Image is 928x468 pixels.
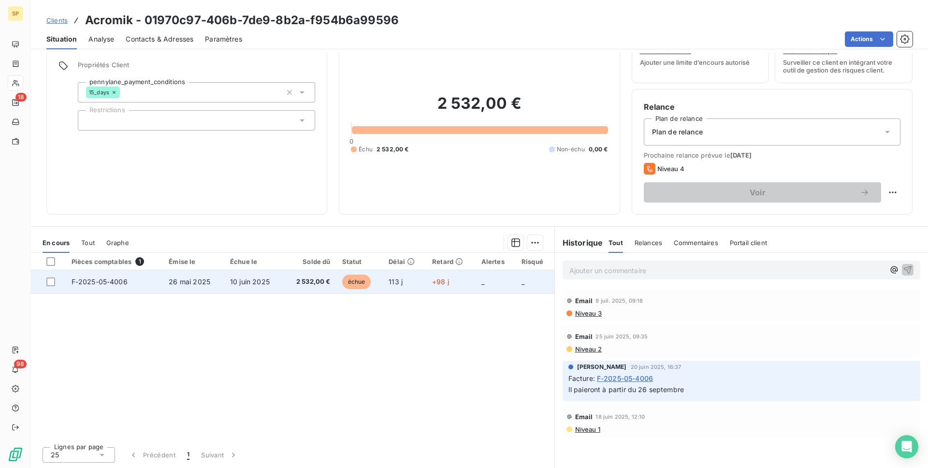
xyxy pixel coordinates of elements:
input: Ajouter une valeur [120,88,128,97]
button: Précédent [123,445,181,465]
a: Clients [46,15,68,25]
span: [PERSON_NAME] [577,363,627,371]
span: Ajouter une limite d’encours autorisé [640,58,750,66]
div: Retard [432,258,470,265]
span: Surveiller ce client en intégrant votre outil de gestion des risques client. [783,58,904,74]
span: F-2025-05-4006 [72,278,128,286]
h2: 2 532,00 € [351,94,608,123]
div: Délai [389,258,420,265]
span: Échu [359,145,373,154]
span: Facture : [568,373,595,383]
span: 9 juil. 2025, 09:18 [595,298,643,304]
span: [DATE] [730,151,752,159]
span: Tout [609,239,623,247]
span: Il paieront à partir du 26 septembre [568,385,684,394]
span: 2 532,00 € [377,145,409,154]
span: 2 532,00 € [289,277,330,287]
span: Email [575,413,593,421]
span: Voir [655,189,860,196]
button: Suivant [195,445,244,465]
span: _ [481,278,484,286]
div: Pièces comptables [72,257,158,266]
span: 20 juin 2025, 16:37 [631,364,681,370]
span: 98 [14,360,27,368]
span: Clients [46,16,68,24]
div: Risqué [522,258,549,265]
div: Solde dû [289,258,330,265]
span: Situation [46,34,77,44]
span: Email [575,333,593,340]
span: Paramètres [205,34,242,44]
span: Relances [635,239,662,247]
span: _ [522,278,524,286]
div: Statut [342,258,377,265]
span: Propriétés Client [78,61,315,74]
input: Ajouter une valeur [86,116,94,125]
span: +98 j [432,278,449,286]
span: Graphe [106,239,129,247]
span: 1 [135,257,144,266]
span: 1 [187,450,189,460]
span: 26 mai 2025 [169,278,210,286]
span: Plan de relance [652,127,703,137]
div: Émise le [169,258,218,265]
h6: Relance [644,101,900,113]
span: 25 juin 2025, 09:35 [595,334,648,339]
span: Niveau 4 [657,165,684,173]
span: Niveau 1 [574,425,600,433]
span: 113 j [389,278,403,286]
span: 10 juin 2025 [230,278,270,286]
h3: Acromik - 01970c97-406b-7de9-8b2a-f954b6a99596 [85,12,399,29]
span: Email [575,297,593,305]
span: Niveau 3 [574,309,602,317]
span: 18 juin 2025, 12:10 [595,414,645,420]
div: SP [8,6,23,21]
span: échue [342,275,371,289]
button: Actions [845,31,893,47]
h6: Historique [555,237,603,249]
div: Échue le [230,258,277,265]
span: Analyse [88,34,114,44]
span: 0 [349,137,353,145]
span: En cours [43,239,70,247]
span: Commentaires [674,239,718,247]
div: Alertes [481,258,510,265]
span: Portail client [730,239,767,247]
span: Tout [81,239,95,247]
img: Logo LeanPay [8,447,23,462]
div: Open Intercom Messenger [895,435,918,458]
span: Contacts & Adresses [126,34,193,44]
span: F-2025-05-4006 [597,373,653,383]
span: 25 [51,450,59,460]
span: 18 [15,93,27,102]
span: 15_days [89,89,109,95]
button: Voir [644,182,881,203]
button: 1 [181,445,195,465]
span: 0,00 € [589,145,608,154]
span: Non-échu [557,145,585,154]
span: Niveau 2 [574,345,602,353]
span: Prochaine relance prévue le [644,151,900,159]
